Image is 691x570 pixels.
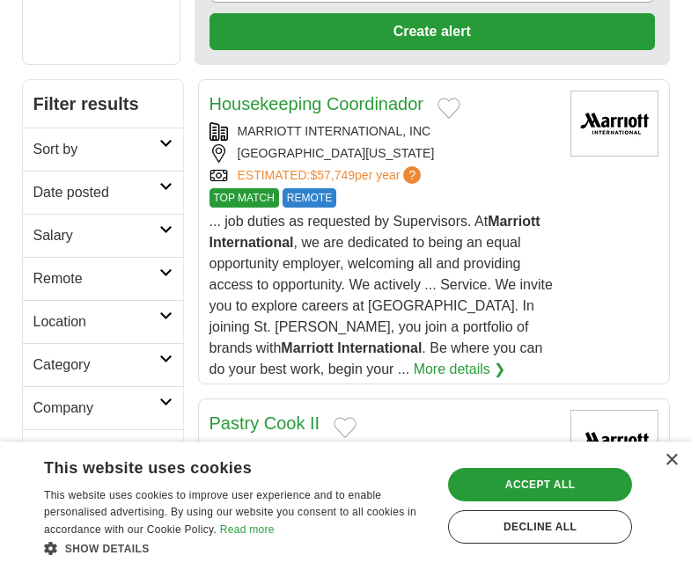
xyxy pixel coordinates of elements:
[44,539,430,557] div: Show details
[23,257,183,300] a: Remote
[488,214,540,229] strong: Marriott
[23,80,183,128] h2: Filter results
[210,413,320,433] a: Pastry Cook II
[281,340,334,355] strong: Marriott
[23,214,183,257] a: Salary
[65,543,150,555] span: Show details
[570,91,658,157] img: Marriott International logo
[33,268,159,289] h2: Remote
[33,225,159,246] h2: Salary
[33,139,159,160] h2: Sort by
[414,359,506,380] a: More details ❯
[210,13,655,50] button: Create alert
[570,410,658,476] img: Marriott International logo
[23,171,183,214] a: Date posted
[337,340,422,355] strong: International
[23,386,183,429] a: Company
[310,168,355,182] span: $57,749
[437,98,460,119] button: Add to favorite jobs
[33,441,159,462] h2: Employment type
[44,452,386,479] div: This website uses cookies
[33,398,159,419] h2: Company
[220,523,275,536] a: Read more, opens a new window
[210,188,279,208] span: TOP MATCH
[283,188,336,208] span: REMOTE
[33,182,159,203] h2: Date posted
[33,311,159,332] h2: Location
[33,354,159,376] h2: Category
[334,417,357,438] button: Add to favorite jobs
[210,144,556,163] div: [GEOGRAPHIC_DATA][US_STATE]
[23,300,183,343] a: Location
[448,468,632,501] div: Accept all
[403,166,421,184] span: ?
[665,454,678,467] div: Close
[448,510,632,544] div: Decline all
[210,94,424,113] a: Housekeeping Coordinador
[23,343,183,386] a: Category
[23,429,183,472] a: Employment type
[238,124,431,138] a: MARRIOTT INTERNATIONAL, INC
[23,128,183,171] a: Sort by
[238,166,425,185] a: ESTIMATED:$57,749per year?
[44,489,416,537] span: This website uses cookies to improve user experience and to enable personalised advertising. By u...
[210,214,553,376] span: ... job duties as requested by Supervisors. At , we are dedicated to being an equal opportunity e...
[210,235,294,250] strong: International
